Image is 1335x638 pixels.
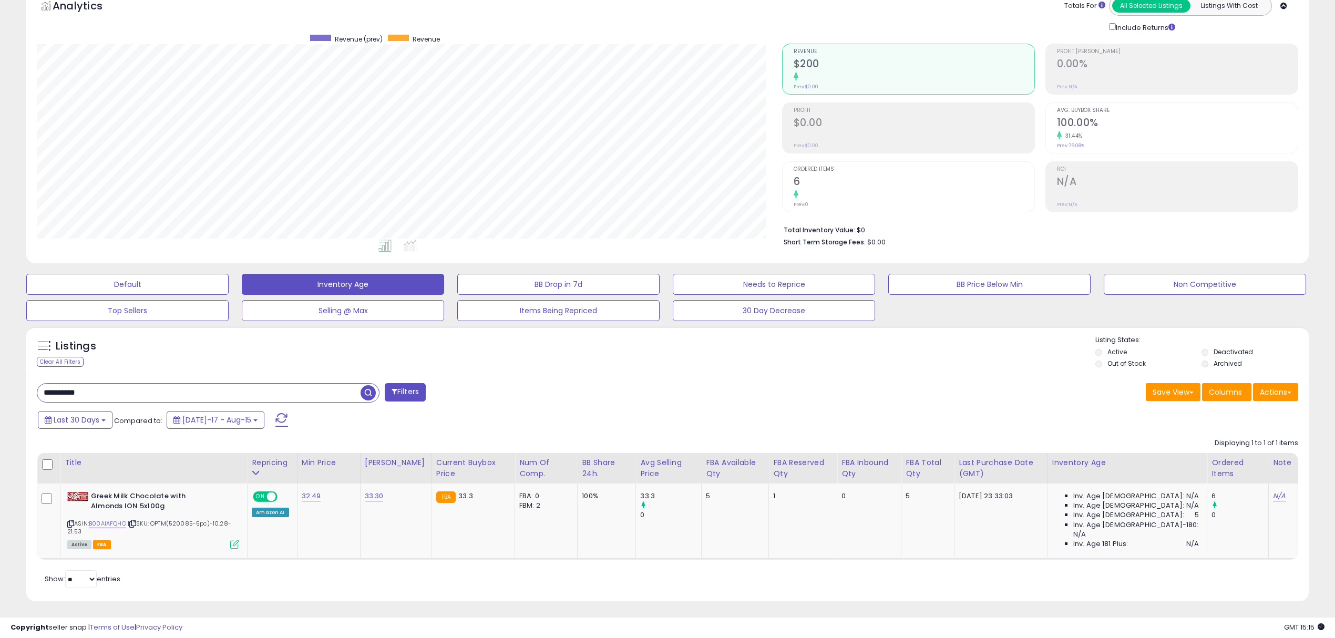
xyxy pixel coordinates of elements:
[1101,21,1188,33] div: Include Returns
[365,491,384,501] a: 33.30
[1284,622,1324,632] span: 2025-09-15 15:15 GMT
[436,491,456,503] small: FBA
[385,383,426,402] button: Filters
[65,457,243,468] div: Title
[784,223,1291,235] li: $0
[1214,347,1253,356] label: Deactivated
[54,415,99,425] span: Last 30 Days
[841,491,893,501] div: 0
[1202,383,1251,401] button: Columns
[1095,335,1309,345] p: Listing States:
[136,622,182,632] a: Privacy Policy
[276,492,293,501] span: OFF
[1073,501,1184,510] span: Inv. Age [DEMOGRAPHIC_DATA]:
[413,35,440,44] span: Revenue
[1073,530,1086,539] span: N/A
[794,167,1034,172] span: Ordered Items
[784,225,855,234] b: Total Inventory Value:
[302,457,356,468] div: Min Price
[794,108,1034,114] span: Profit
[582,457,631,479] div: BB Share 24h.
[1107,359,1146,368] label: Out of Stock
[1186,501,1199,510] span: N/A
[784,238,866,246] b: Short Term Storage Fees:
[89,519,126,528] a: B00AIAFQHO
[959,491,1040,501] div: [DATE] 23:33:03
[959,457,1043,479] div: Last Purchase Date (GMT)
[45,574,120,584] span: Show: entries
[1073,510,1184,520] span: Inv. Age [DEMOGRAPHIC_DATA]:
[1057,49,1298,55] span: Profit [PERSON_NAME]
[1057,176,1298,190] h2: N/A
[1211,457,1264,479] div: Ordered Items
[436,457,510,479] div: Current Buybox Price
[794,84,818,90] small: Prev: $0.00
[457,300,660,321] button: Items Being Repriced
[1062,132,1083,140] small: 31.44%
[1209,387,1242,397] span: Columns
[90,622,135,632] a: Terms of Use
[906,491,946,501] div: 5
[365,457,427,468] div: [PERSON_NAME]
[457,274,660,295] button: BB Drop in 7d
[1211,491,1268,501] div: 6
[519,457,573,479] div: Num of Comp.
[519,501,569,510] div: FBM: 2
[242,300,444,321] button: Selling @ Max
[640,510,701,520] div: 0
[167,411,264,429] button: [DATE]-17 - Aug-15
[67,540,91,549] span: All listings currently available for purchase on Amazon
[1057,58,1298,72] h2: 0.00%
[26,274,229,295] button: Default
[1057,201,1077,208] small: Prev: N/A
[182,415,251,425] span: [DATE]-17 - Aug-15
[114,416,162,426] span: Compared to:
[11,623,182,633] div: seller snap | |
[1073,520,1199,530] span: Inv. Age [DEMOGRAPHIC_DATA]-180:
[1064,1,1105,11] div: Totals For
[1273,491,1286,501] a: N/A
[1057,142,1084,149] small: Prev: 76.08%
[56,339,96,354] h5: Listings
[1186,539,1199,549] span: N/A
[794,176,1034,190] h2: 6
[1057,117,1298,131] h2: 100.00%
[841,457,897,479] div: FBA inbound Qty
[38,411,112,429] button: Last 30 Days
[1253,383,1298,401] button: Actions
[1211,510,1268,520] div: 0
[794,49,1034,55] span: Revenue
[519,491,569,501] div: FBA: 0
[1195,510,1199,520] span: 5
[458,491,473,501] span: 33.3
[640,457,697,479] div: Avg Selling Price
[794,142,818,149] small: Prev: $0.00
[91,491,219,513] b: Greek Milk Chocolate with Almonds ION 5x100g
[335,35,383,44] span: Revenue (prev)
[794,58,1034,72] h2: $200
[1057,167,1298,172] span: ROI
[867,237,886,247] span: $0.00
[1073,491,1184,501] span: Inv. Age [DEMOGRAPHIC_DATA]:
[794,201,808,208] small: Prev: 0
[26,300,229,321] button: Top Sellers
[252,508,289,517] div: Amazon AI
[1104,274,1306,295] button: Non Competitive
[1273,457,1293,468] div: Note
[1215,438,1298,448] div: Displaying 1 to 1 of 1 items
[773,491,829,501] div: 1
[302,491,321,501] a: 32.49
[242,274,444,295] button: Inventory Age
[582,491,628,501] div: 100%
[673,274,875,295] button: Needs to Reprice
[1073,539,1128,549] span: Inv. Age 181 Plus:
[888,274,1091,295] button: BB Price Below Min
[706,457,764,479] div: FBA Available Qty
[93,540,111,549] span: FBA
[1107,347,1127,356] label: Active
[794,117,1034,131] h2: $0.00
[1057,108,1298,114] span: Avg. Buybox Share
[11,622,49,632] strong: Copyright
[254,492,267,501] span: ON
[1057,84,1077,90] small: Prev: N/A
